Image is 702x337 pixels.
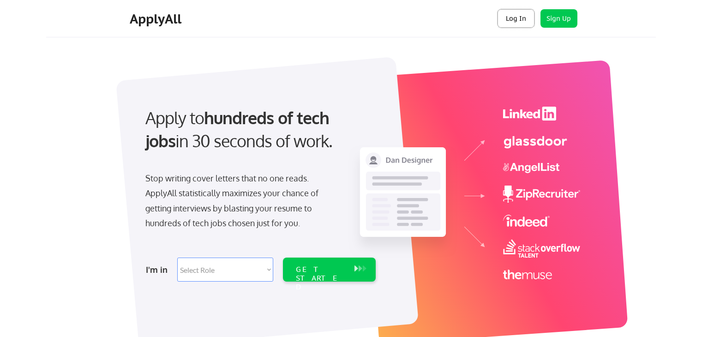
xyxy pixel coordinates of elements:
[296,265,345,292] div: GET STARTED
[145,107,333,151] strong: hundreds of tech jobs
[130,11,184,27] div: ApplyAll
[498,9,534,28] button: Log In
[540,9,577,28] button: Sign Up
[145,171,335,231] div: Stop writing cover letters that no one reads. ApplyAll statistically maximizes your chance of get...
[146,262,172,277] div: I'm in
[145,106,372,153] div: Apply to in 30 seconds of work.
